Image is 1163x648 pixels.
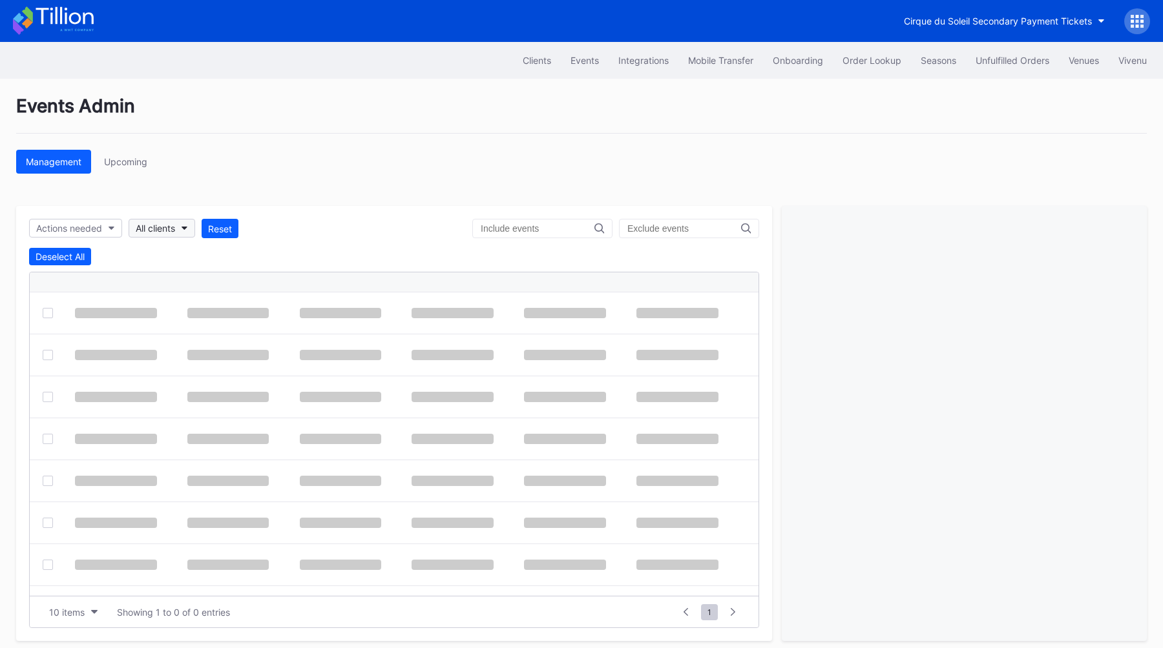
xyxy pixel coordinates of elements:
div: Mobile Transfer [688,55,753,66]
div: Events [571,55,599,66]
div: Order Lookup [843,55,901,66]
button: Actions needed [29,219,122,238]
button: Integrations [609,48,678,72]
button: Venues [1059,48,1109,72]
div: Actions needed [36,223,102,234]
button: Upcoming [94,150,157,174]
button: Vivenu [1109,48,1157,72]
button: Management [16,150,91,174]
div: Showing 1 to 0 of 0 entries [117,607,230,618]
button: Reset [202,219,238,238]
div: 10 items [49,607,85,618]
button: Seasons [911,48,966,72]
div: Deselect All [36,251,85,262]
div: Cirque du Soleil Secondary Payment Tickets [904,15,1092,26]
span: 1 [701,604,718,620]
button: 10 items [43,603,104,621]
button: All clients [129,219,195,238]
div: Onboarding [773,55,823,66]
button: Clients [513,48,561,72]
button: Cirque du Soleil Secondary Payment Tickets [894,9,1115,33]
div: Seasons [921,55,956,66]
div: Clients [523,55,551,66]
div: Vivenu [1118,55,1147,66]
div: All clients [136,223,175,234]
input: Exclude events [627,223,741,234]
button: Order Lookup [833,48,911,72]
button: Mobile Transfer [678,48,763,72]
div: Integrations [618,55,669,66]
button: Onboarding [763,48,833,72]
div: Reset [208,223,232,234]
div: Events Admin [16,95,1147,134]
button: Deselect All [29,248,91,265]
input: Include events [481,223,594,234]
div: Management [26,156,81,167]
div: Upcoming [104,156,147,167]
div: Unfulfilled Orders [976,55,1049,66]
button: Unfulfilled Orders [966,48,1059,72]
div: Venues [1069,55,1099,66]
button: Events [561,48,609,72]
